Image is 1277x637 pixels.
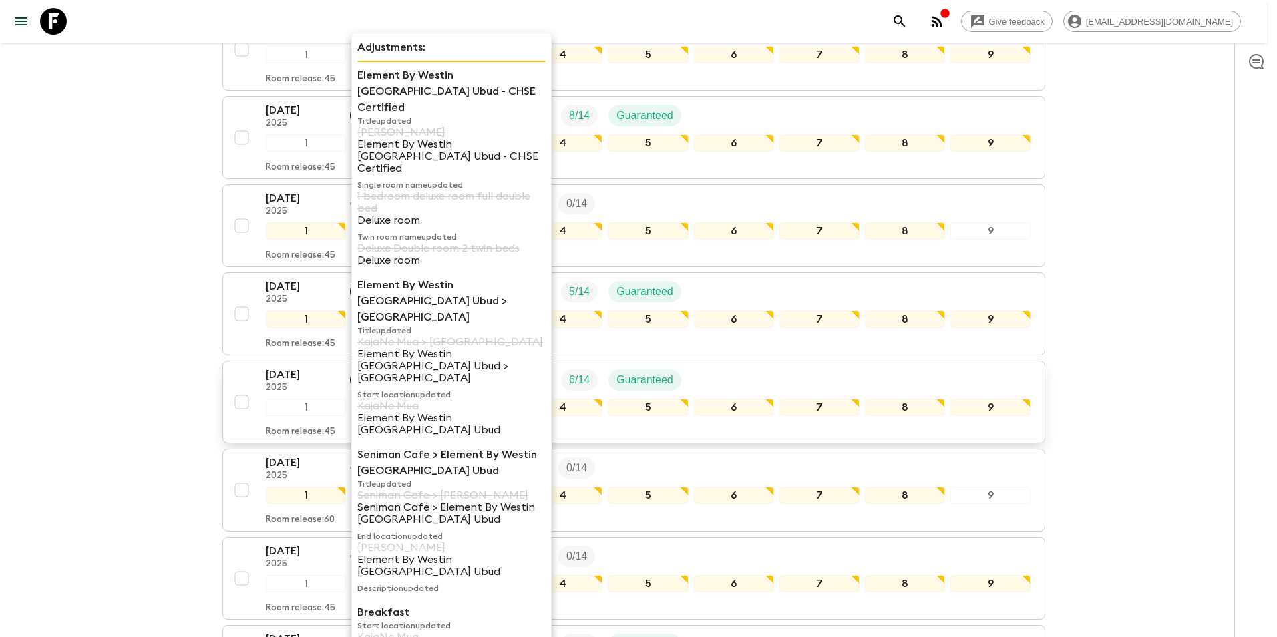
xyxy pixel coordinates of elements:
div: 9 [950,310,1031,328]
p: Guaranteed [616,284,673,300]
p: Seniman Cafe > [PERSON_NAME] [357,489,546,501]
div: 7 [779,310,860,328]
p: Guaranteed [616,108,673,124]
p: End location updated [357,531,546,542]
div: 7 [779,399,860,416]
div: 9 [950,46,1031,63]
div: 6 [694,310,774,328]
p: Breakfast [357,604,546,620]
p: [DATE] [266,102,339,118]
button: search adventures [886,8,913,35]
div: 6 [694,222,774,240]
p: Room release: 60 [266,515,335,525]
p: [PERSON_NAME] [357,542,546,554]
div: 1 [266,46,346,63]
div: 1 [266,134,346,152]
p: Element By Westin [GEOGRAPHIC_DATA] Ubud [357,554,546,578]
p: 8 / 14 [569,108,590,124]
div: 4 [522,575,602,592]
span: Assign pack leader [350,549,373,560]
p: Single room name updated [357,180,546,190]
p: Twin room name updated [357,232,546,242]
p: Description updated [357,583,546,594]
p: 2025 [266,206,339,217]
span: Assign pack leader [350,461,373,471]
div: 1 [266,575,346,592]
p: Title updated [357,325,546,336]
span: [EMAIL_ADDRESS][DOMAIN_NAME] [1079,17,1240,27]
p: Deluxe room [357,254,546,266]
div: 7 [779,575,860,592]
span: Dedi (Komang) Wardana [350,284,375,295]
div: 7 [779,134,860,152]
p: Room release: 45 [266,250,335,261]
div: 5 [608,222,688,240]
p: [DATE] [266,367,339,383]
p: [DATE] [266,455,339,471]
div: 1 [266,487,346,504]
div: 9 [950,487,1031,504]
div: 8 [865,399,945,416]
div: 7 [779,487,860,504]
p: 2025 [266,383,339,393]
div: 8 [865,222,945,240]
div: 6 [694,487,774,504]
p: Deluxe room [357,214,546,226]
div: 6 [694,134,774,152]
div: 8 [865,487,945,504]
p: Element By Westin [GEOGRAPHIC_DATA] Ubud - CHSE Certified [357,67,546,116]
span: Ketut Sunarka [350,373,375,383]
div: 9 [950,575,1031,592]
div: 5 [608,310,688,328]
p: [PERSON_NAME] [357,126,546,138]
div: 7 [779,46,860,63]
p: Adjustments: [357,39,546,55]
div: 5 [608,575,688,592]
span: Give feedback [982,17,1052,27]
p: 2025 [266,471,339,481]
p: KajaNe Mua > [GEOGRAPHIC_DATA] [357,336,546,348]
div: 5 [608,487,688,504]
div: 8 [865,575,945,592]
p: Room release: 45 [266,339,335,349]
div: 5 [608,134,688,152]
p: Start location updated [357,620,546,631]
p: 1 bedroom deluxe room full double bed [357,190,546,214]
div: 4 [522,134,602,152]
p: Title updated [357,479,546,489]
p: [DATE] [266,190,339,206]
p: KajaNe Mua [357,400,546,412]
p: Seniman Cafe > Element By Westin [GEOGRAPHIC_DATA] Ubud [357,447,546,479]
div: 1 [266,222,346,240]
p: Room release: 45 [266,427,335,437]
span: Shandy (Putu) Sandhi Astra Juniawan [350,108,375,119]
p: Element By Westin [GEOGRAPHIC_DATA] Ubud > [GEOGRAPHIC_DATA] [357,348,546,384]
div: 8 [865,46,945,63]
p: Seniman Cafe > Element By Westin [GEOGRAPHIC_DATA] Ubud [357,501,546,525]
p: 2025 [266,294,339,305]
p: Room release: 45 [266,603,335,614]
button: menu [8,8,35,35]
div: 1 [266,399,346,416]
p: [DATE] [266,278,339,294]
p: Element By Westin [GEOGRAPHIC_DATA] Ubud - CHSE Certified [357,138,546,174]
p: Room release: 45 [266,162,335,173]
p: 2025 [266,559,339,570]
div: 5 [608,46,688,63]
p: Deluxe Double room 2 twin beds [357,242,546,254]
div: 8 [865,134,945,152]
p: 0 / 14 [566,548,587,564]
div: 4 [522,46,602,63]
p: 2025 [266,118,339,129]
div: 9 [950,399,1031,416]
p: [DATE] [266,543,339,559]
div: 9 [950,222,1031,240]
div: 8 [865,310,945,328]
div: Trip Fill [561,105,598,126]
p: Element By Westin [GEOGRAPHIC_DATA] Ubud [357,412,546,436]
p: Room release: 45 [266,74,335,85]
p: Element By Westin [GEOGRAPHIC_DATA] Ubud > [GEOGRAPHIC_DATA] [357,277,546,325]
p: Start location updated [357,389,546,400]
div: 6 [694,575,774,592]
div: 7 [779,222,860,240]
